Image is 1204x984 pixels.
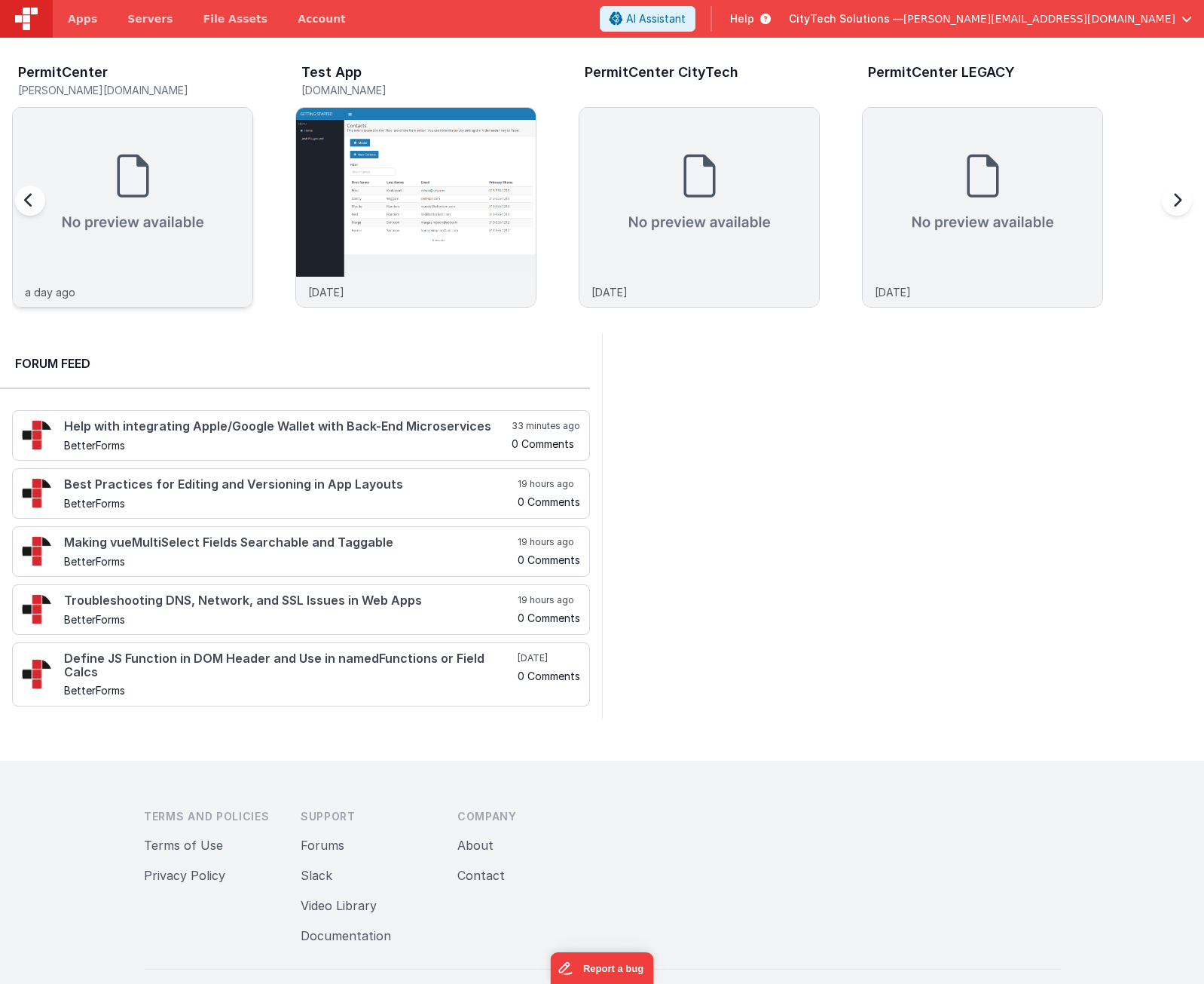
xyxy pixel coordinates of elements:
h5: 19 hours ago [518,536,580,548]
h4: Help with integrating Apple/Google Wallet with Back-End Microservices [64,420,509,434]
button: CityTech Solutions — [PERSON_NAME][EMAIL_ADDRESS][DOMAIN_NAME] [789,11,1192,26]
img: 295_2.png [22,659,52,689]
a: Help with integrating Apple/Google Wallet with Back-End Microservices BetterForms 33 minutes ago ... [12,410,590,461]
button: About [457,836,494,854]
h5: BetterForms [64,685,515,696]
h3: PermitCenter CityTech [585,65,738,80]
h5: 0 Comments [518,612,580,624]
h5: BetterForms [64,498,515,509]
span: CityTech Solutions — [789,11,903,26]
h2: Forum Feed [15,354,575,372]
h4: Best Practices for Editing and Versioning in App Layouts [64,478,515,492]
h3: Support [301,809,433,824]
button: Contact [457,866,505,884]
a: About [457,838,494,853]
button: Forums [301,836,344,854]
button: Slack [301,866,332,884]
p: [DATE] [308,284,344,300]
h3: PermitCenter [18,65,108,80]
h5: 0 Comments [518,670,580,682]
h5: [DOMAIN_NAME] [301,84,536,96]
a: Slack [301,868,332,883]
iframe: Marker.io feedback button [551,952,654,984]
img: 295_2.png [22,420,52,450]
h5: 0 Comments [518,496,580,507]
a: Making vueMultiSelect Fields Searchable and Taggable BetterForms 19 hours ago 0 Comments [12,526,590,577]
h5: BetterForms [64,614,515,625]
a: Privacy Policy [144,868,225,883]
h4: Making vueMultiSelect Fields Searchable and Taggable [64,536,515,550]
span: Apps [68,11,97,26]
h4: Troubleshooting DNS, Network, and SSL Issues in Web Apps [64,594,515,608]
h5: 19 hours ago [518,594,580,606]
h5: 19 hours ago [518,478,580,490]
span: AI Assistant [626,11,686,26]
h5: 0 Comments [518,554,580,566]
h5: 0 Comments [512,438,580,449]
span: File Assets [203,11,268,26]
h3: Test App [301,65,362,80]
a: Terms of Use [144,838,223,853]
p: [DATE] [591,284,628,300]
h5: [PERSON_NAME][DOMAIN_NAME] [18,84,253,96]
h4: Define JS Function in DOM Header and Use in namedFunctions or Field Calcs [64,652,515,679]
span: Help [730,11,754,26]
img: 295_2.png [22,478,52,508]
h3: PermitCenter LEGACY [868,65,1015,80]
h5: BetterForms [64,556,515,567]
button: Documentation [301,927,391,945]
a: Best Practices for Editing and Versioning in App Layouts BetterForms 19 hours ago 0 Comments [12,468,590,519]
a: Troubleshooting DNS, Network, and SSL Issues in Web Apps BetterForms 19 hours ago 0 Comments [12,584,590,635]
h5: [DATE] [518,652,580,664]
p: [DATE] [875,284,911,300]
h5: 33 minutes ago [512,420,580,432]
h3: Terms and Policies [144,809,277,824]
img: 295_2.png [22,594,52,624]
img: 295_2.png [22,536,52,566]
span: Servers [127,11,173,26]
button: AI Assistant [600,6,695,32]
button: Video Library [301,897,377,915]
span: [PERSON_NAME][EMAIL_ADDRESS][DOMAIN_NAME] [903,11,1175,26]
h3: Company [457,809,590,824]
a: Define JS Function in DOM Header and Use in namedFunctions or Field Calcs BetterForms [DATE] 0 Co... [12,642,590,707]
h5: BetterForms [64,440,509,451]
